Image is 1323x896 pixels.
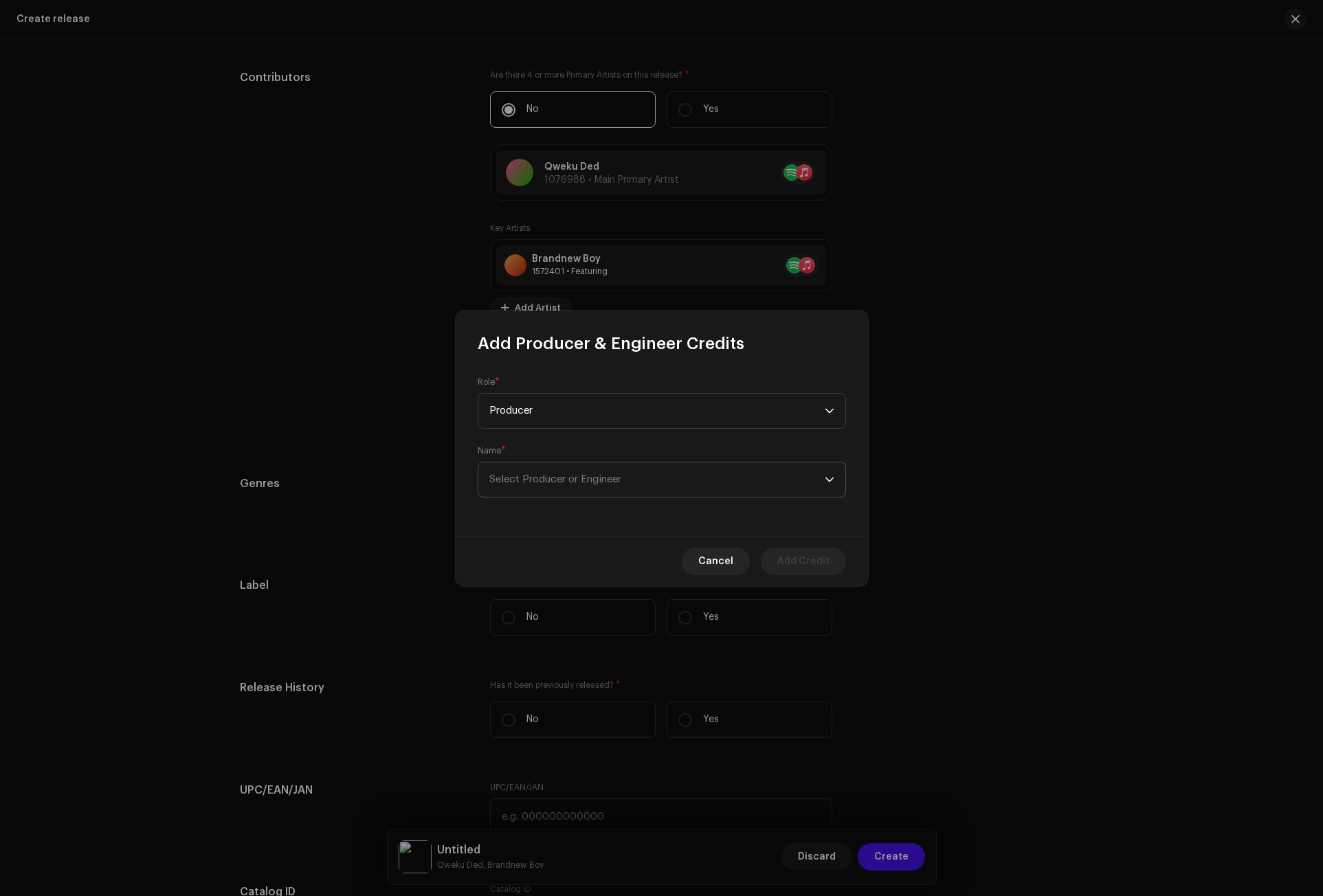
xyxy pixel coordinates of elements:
label: Role [478,377,500,388]
span: Add Credit [777,548,830,575]
div: dropdown trigger [825,462,834,497]
span: Select Producer or Engineer [489,474,621,484]
span: Producer [489,394,825,428]
span: Add Producer & Engineer Credits [478,333,744,355]
span: Cancel [698,548,733,575]
button: Cancel [682,548,750,575]
button: Add Credit [761,548,846,575]
span: Select Producer or Engineer [489,462,825,497]
div: dropdown trigger [825,394,834,428]
label: Name [478,445,506,456]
